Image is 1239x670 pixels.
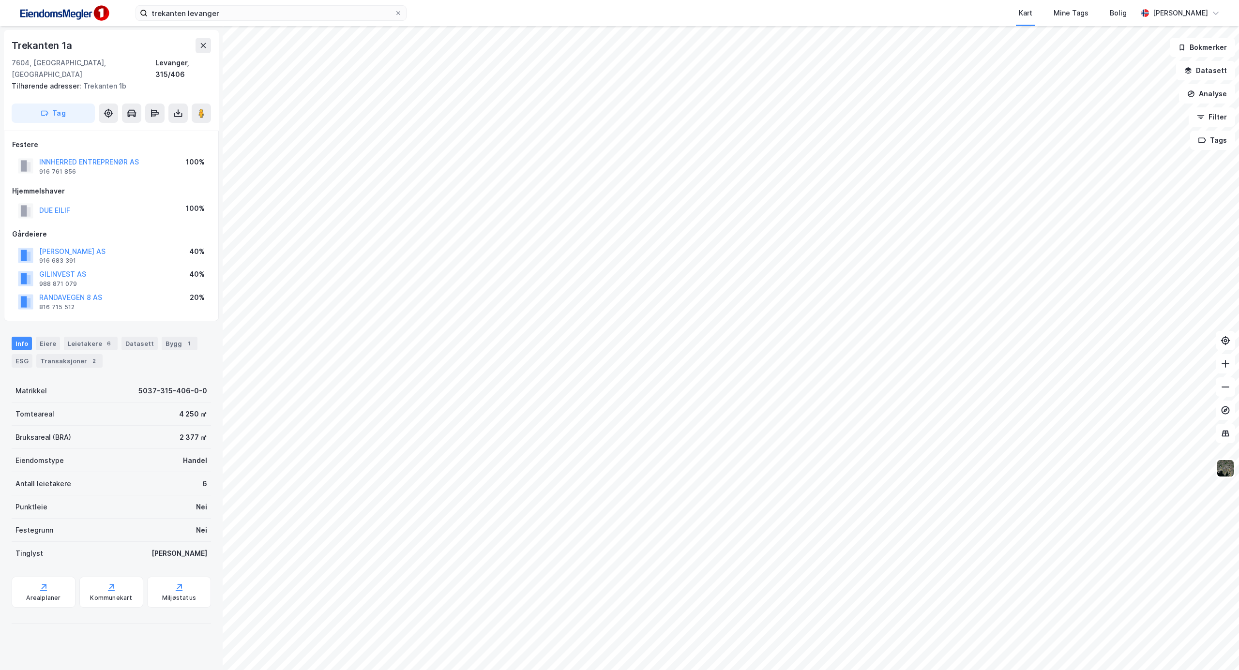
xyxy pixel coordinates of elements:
div: Nei [196,501,207,513]
div: Nei [196,524,207,536]
div: Bygg [162,337,197,350]
div: 916 761 856 [39,168,76,176]
div: Mine Tags [1054,7,1088,19]
div: Hjemmelshaver [12,185,211,197]
iframe: Chat Widget [1191,624,1239,670]
div: 1 [184,339,194,348]
div: Matrikkel [15,385,47,397]
div: ESG [12,354,32,368]
div: Kart [1019,7,1032,19]
button: Tags [1190,131,1235,150]
div: 988 871 079 [39,280,77,288]
div: Tomteareal [15,408,54,420]
div: Bolig [1110,7,1127,19]
button: Analyse [1179,84,1235,104]
div: 2 [89,356,99,366]
div: 4 250 ㎡ [179,408,207,420]
div: Arealplaner [26,594,60,602]
div: Datasett [121,337,158,350]
div: 100% [186,156,205,168]
span: Tilhørende adresser: [12,82,83,90]
div: 40% [189,268,205,280]
div: 7604, [GEOGRAPHIC_DATA], [GEOGRAPHIC_DATA] [12,57,155,80]
div: Punktleie [15,501,47,513]
div: Eiere [36,337,60,350]
div: Leietakere [64,337,118,350]
div: [PERSON_NAME] [1153,7,1208,19]
div: Handel [183,455,207,466]
div: [PERSON_NAME] [151,548,207,559]
div: Info [12,337,32,350]
div: 2 377 ㎡ [180,432,207,443]
img: F4PB6Px+NJ5v8B7XTbfpPpyloAAAAASUVORK5CYII= [15,2,112,24]
div: Trekanten 1a [12,38,74,53]
div: Tinglyst [15,548,43,559]
button: Filter [1189,107,1235,127]
input: Søk på adresse, matrikkel, gårdeiere, leietakere eller personer [148,6,394,20]
button: Datasett [1176,61,1235,80]
div: Eiendomstype [15,455,64,466]
div: Transaksjoner [36,354,103,368]
div: Bruksareal (BRA) [15,432,71,443]
div: Miljøstatus [162,594,196,602]
div: 20% [190,292,205,303]
div: 6 [202,478,207,490]
div: Festere [12,139,211,150]
div: Kommunekart [90,594,132,602]
button: Tag [12,104,95,123]
button: Bokmerker [1170,38,1235,57]
div: 6 [104,339,114,348]
div: Antall leietakere [15,478,71,490]
div: 40% [189,246,205,257]
div: Levanger, 315/406 [155,57,211,80]
div: Trekanten 1b [12,80,203,92]
div: 100% [186,203,205,214]
div: 5037-315-406-0-0 [138,385,207,397]
div: Gårdeiere [12,228,211,240]
div: Festegrunn [15,524,53,536]
div: Kontrollprogram for chat [1191,624,1239,670]
div: 816 715 512 [39,303,75,311]
img: 9k= [1216,459,1235,477]
div: 916 683 391 [39,257,76,265]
